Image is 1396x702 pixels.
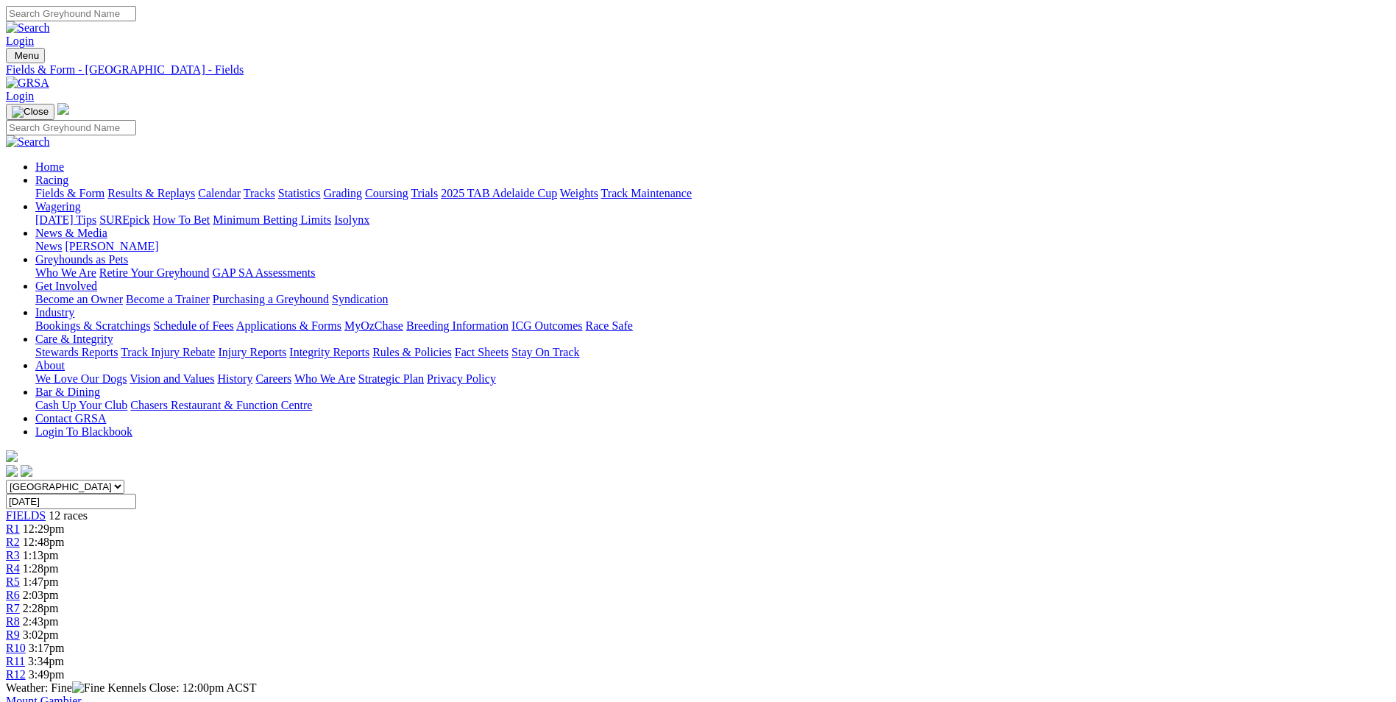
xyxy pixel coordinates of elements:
[35,227,107,239] a: News & Media
[455,346,509,358] a: Fact Sheets
[35,346,118,358] a: Stewards Reports
[6,104,54,120] button: Toggle navigation
[35,293,1390,306] div: Get Involved
[6,549,20,561] a: R3
[427,372,496,385] a: Privacy Policy
[6,77,49,90] img: GRSA
[511,346,579,358] a: Stay On Track
[130,372,214,385] a: Vision and Values
[585,319,632,332] a: Race Safe
[6,589,20,601] span: R6
[334,213,369,226] a: Isolynx
[99,266,210,279] a: Retire Your Greyhound
[278,187,321,199] a: Statistics
[29,668,65,681] span: 3:49pm
[12,106,49,118] img: Close
[35,187,1390,200] div: Racing
[35,399,127,411] a: Cash Up Your Club
[35,346,1390,359] div: Care & Integrity
[35,240,62,252] a: News
[6,628,20,641] a: R9
[6,90,34,102] a: Login
[99,213,149,226] a: SUREpick
[35,253,128,266] a: Greyhounds as Pets
[72,681,104,695] img: Fine
[6,6,136,21] input: Search
[35,266,1390,280] div: Greyhounds as Pets
[217,372,252,385] a: History
[35,240,1390,253] div: News & Media
[294,372,355,385] a: Who We Are
[35,213,1390,227] div: Wagering
[23,562,59,575] span: 1:28pm
[332,293,388,305] a: Syndication
[6,63,1390,77] a: Fields & Form - [GEOGRAPHIC_DATA] - Fields
[35,200,81,213] a: Wagering
[23,575,59,588] span: 1:47pm
[441,187,557,199] a: 2025 TAB Adelaide Cup
[601,187,692,199] a: Track Maintenance
[49,509,88,522] span: 12 races
[107,187,195,199] a: Results & Replays
[6,450,18,462] img: logo-grsa-white.png
[23,615,59,628] span: 2:43pm
[6,602,20,614] a: R7
[65,240,158,252] a: [PERSON_NAME]
[23,628,59,641] span: 3:02pm
[35,306,74,319] a: Industry
[6,494,136,509] input: Select date
[6,536,20,548] a: R2
[35,359,65,372] a: About
[35,160,64,173] a: Home
[121,346,215,358] a: Track Injury Rebate
[324,187,362,199] a: Grading
[35,372,127,385] a: We Love Our Dogs
[35,386,100,398] a: Bar & Dining
[6,522,20,535] span: R1
[372,346,452,358] a: Rules & Policies
[35,333,113,345] a: Care & Integrity
[130,399,312,411] a: Chasers Restaurant & Function Centre
[23,536,65,548] span: 12:48pm
[23,602,59,614] span: 2:28pm
[218,346,286,358] a: Injury Reports
[6,642,26,654] a: R10
[6,668,26,681] span: R12
[28,655,64,667] span: 3:34pm
[213,213,331,226] a: Minimum Betting Limits
[35,319,1390,333] div: Industry
[6,48,45,63] button: Toggle navigation
[6,562,20,575] a: R4
[6,509,46,522] a: FIELDS
[365,187,408,199] a: Coursing
[35,213,96,226] a: [DATE] Tips
[21,465,32,477] img: twitter.svg
[35,187,104,199] a: Fields & Form
[236,319,341,332] a: Applications & Forms
[6,135,50,149] img: Search
[289,346,369,358] a: Integrity Reports
[35,293,123,305] a: Become an Owner
[255,372,291,385] a: Careers
[29,642,65,654] span: 3:17pm
[6,615,20,628] a: R8
[23,522,65,535] span: 12:29pm
[411,187,438,199] a: Trials
[57,103,69,115] img: logo-grsa-white.png
[35,280,97,292] a: Get Involved
[15,50,39,61] span: Menu
[6,655,25,667] a: R11
[6,35,34,47] a: Login
[560,187,598,199] a: Weights
[23,549,59,561] span: 1:13pm
[126,293,210,305] a: Become a Trainer
[153,319,233,332] a: Schedule of Fees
